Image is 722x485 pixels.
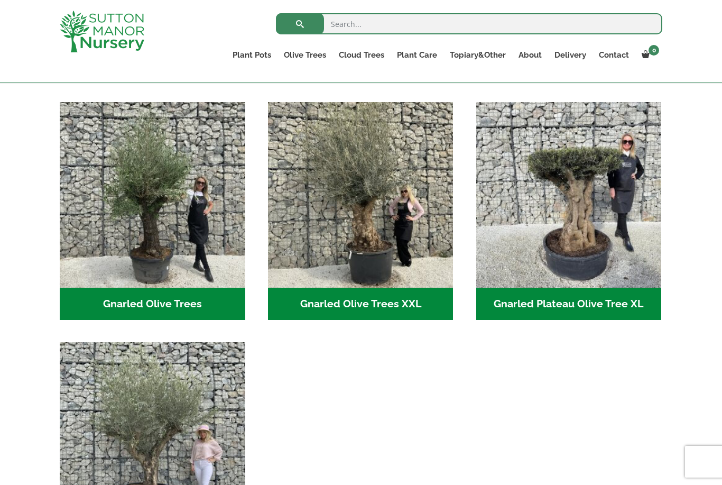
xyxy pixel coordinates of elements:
a: Visit product category Gnarled Olive Trees XXL [268,102,453,320]
a: About [512,48,548,62]
img: logo [60,11,144,52]
a: Cloud Trees [332,48,391,62]
h2: Gnarled Plateau Olive Tree XL [476,288,662,321]
h2: Gnarled Olive Trees [60,288,245,321]
span: 0 [649,45,659,56]
a: Topiary&Other [443,48,512,62]
a: Visit product category Gnarled Plateau Olive Tree XL [476,102,662,320]
a: Contact [593,48,635,62]
a: Plant Care [391,48,443,62]
input: Search... [276,13,662,34]
a: Delivery [548,48,593,62]
a: 0 [635,48,662,62]
img: Gnarled Plateau Olive Tree XL [476,102,662,288]
img: Gnarled Olive Trees XXL [268,102,453,288]
a: Olive Trees [277,48,332,62]
h2: Gnarled Olive Trees XXL [268,288,453,321]
img: Gnarled Olive Trees [60,102,245,288]
a: Visit product category Gnarled Olive Trees [60,102,245,320]
a: Plant Pots [226,48,277,62]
